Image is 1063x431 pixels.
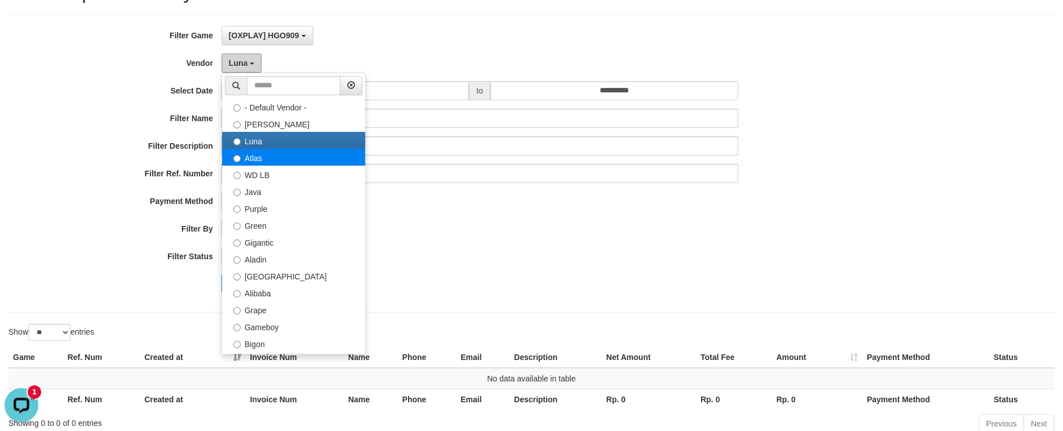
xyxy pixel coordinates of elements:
[8,347,63,368] th: Game
[398,389,457,410] th: Phone
[229,31,299,40] span: [OXPLAY] HGO909
[456,389,510,410] th: Email
[469,81,490,100] span: to
[246,389,344,410] th: Invoice Num
[233,324,241,331] input: Gameboy
[222,301,365,318] label: Grape
[222,199,365,216] label: Purple
[398,347,457,368] th: Phone
[5,5,38,38] button: Open LiveChat chat widget
[8,368,1055,389] td: No data available in table
[510,347,602,368] th: Description
[233,155,241,162] input: Atlas
[233,239,241,247] input: Gigantic
[772,347,863,368] th: Amount: activate to sort column ascending
[510,389,602,410] th: Description
[233,172,241,179] input: WD LB
[222,54,262,73] button: Luna
[233,256,241,264] input: Aladin
[222,216,365,233] label: Green
[63,389,140,410] th: Ref. Num
[696,389,772,410] th: Rp. 0
[233,104,241,112] input: - Default Vendor -
[222,318,365,335] label: Gameboy
[602,347,696,368] th: Net Amount
[862,347,989,368] th: Payment Method
[344,389,398,410] th: Name
[233,290,241,297] input: Alibaba
[63,347,140,368] th: Ref. Num
[28,2,41,15] div: new message indicator
[8,413,435,429] div: Showing 0 to 0 of 0 entries
[222,115,365,132] label: [PERSON_NAME]
[233,273,241,281] input: [GEOGRAPHIC_DATA]
[233,307,241,314] input: Grape
[233,206,241,213] input: Purple
[222,352,365,368] label: Allstar
[222,284,365,301] label: Alibaba
[602,389,696,410] th: Rp. 0
[233,341,241,348] input: Bigon
[862,389,989,410] th: Payment Method
[222,98,365,115] label: - Default Vendor -
[222,250,365,267] label: Aladin
[140,389,245,410] th: Created at
[222,267,365,284] label: [GEOGRAPHIC_DATA]
[222,26,313,45] button: [OXPLAY] HGO909
[233,223,241,230] input: Green
[222,233,365,250] label: Gigantic
[989,347,1055,368] th: Status
[696,347,772,368] th: Total Fee
[772,389,863,410] th: Rp. 0
[8,324,94,341] label: Show entries
[233,189,241,196] input: Java
[222,132,365,149] label: Luna
[222,149,365,166] label: Atlas
[222,335,365,352] label: Bigon
[233,138,241,145] input: Luna
[222,166,365,183] label: WD LB
[229,59,247,68] span: Luna
[222,183,365,199] label: Java
[989,389,1055,410] th: Status
[233,121,241,128] input: [PERSON_NAME]
[456,347,510,368] th: Email
[140,347,245,368] th: Created at: activate to sort column ascending
[28,324,70,341] select: Showentries
[246,347,344,368] th: Invoice Num
[344,347,398,368] th: Name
